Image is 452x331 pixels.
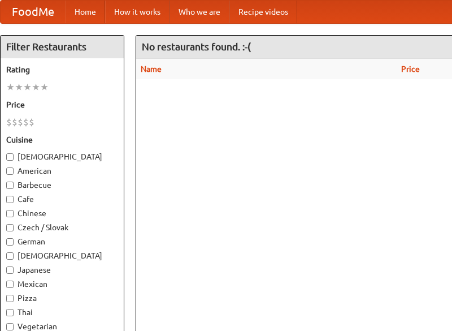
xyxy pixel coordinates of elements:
input: German [6,238,14,246]
input: Pizza [6,295,14,302]
input: American [6,167,14,175]
input: Japanese [6,266,14,274]
label: Cafe [6,194,118,205]
input: Vegetarian [6,323,14,330]
input: [DEMOGRAPHIC_DATA] [6,252,14,260]
li: $ [18,116,23,128]
li: $ [23,116,29,128]
li: $ [12,116,18,128]
label: Barbecue [6,179,118,191]
ng-pluralize: No restaurants found. :-( [142,41,251,52]
input: Czech / Slovak [6,224,14,231]
h5: Price [6,99,118,110]
input: Chinese [6,210,14,217]
li: $ [29,116,34,128]
label: German [6,236,118,247]
li: ★ [23,81,32,93]
input: Mexican [6,281,14,288]
label: Czech / Slovak [6,222,118,233]
label: Pizza [6,293,118,304]
a: Price [401,65,420,74]
input: Thai [6,309,14,316]
a: Who we are [169,1,229,23]
li: ★ [40,81,49,93]
li: ★ [32,81,40,93]
a: How it works [105,1,169,23]
li: ★ [15,81,23,93]
h4: Filter Restaurants [1,36,124,58]
a: Name [141,65,162,74]
input: Cafe [6,196,14,203]
a: Recipe videos [229,1,297,23]
label: [DEMOGRAPHIC_DATA] [6,250,118,261]
label: Chinese [6,208,118,219]
a: FoodMe [1,1,66,23]
li: ★ [6,81,15,93]
a: Home [66,1,105,23]
h5: Rating [6,64,118,75]
label: [DEMOGRAPHIC_DATA] [6,151,118,162]
input: Barbecue [6,182,14,189]
input: [DEMOGRAPHIC_DATA] [6,153,14,161]
label: Mexican [6,278,118,290]
label: Japanese [6,264,118,276]
label: American [6,165,118,177]
li: $ [6,116,12,128]
label: Thai [6,307,118,318]
h5: Cuisine [6,134,118,145]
